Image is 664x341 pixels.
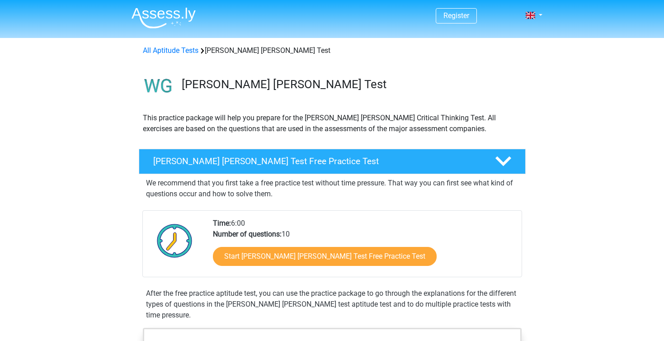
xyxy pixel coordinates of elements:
[146,178,518,199] p: We recommend that you first take a free practice test without time pressure. That way you can fir...
[443,11,469,20] a: Register
[139,67,178,105] img: watson glaser test
[142,288,522,321] div: After the free practice aptitude test, you can use the practice package to go through the explana...
[153,156,480,166] h4: [PERSON_NAME] [PERSON_NAME] Test Free Practice Test
[143,46,198,55] a: All Aptitude Tests
[143,113,522,134] p: This practice package will help you prepare for the [PERSON_NAME] [PERSON_NAME] Critical Thinking...
[206,218,521,277] div: 6:00 10
[152,218,198,263] img: Clock
[182,77,518,91] h3: [PERSON_NAME] [PERSON_NAME] Test
[135,149,529,174] a: [PERSON_NAME] [PERSON_NAME] Test Free Practice Test
[132,7,196,28] img: Assessly
[213,230,282,238] b: Number of questions:
[213,219,231,227] b: Time:
[139,45,525,56] div: [PERSON_NAME] [PERSON_NAME] Test
[213,247,437,266] a: Start [PERSON_NAME] [PERSON_NAME] Test Free Practice Test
